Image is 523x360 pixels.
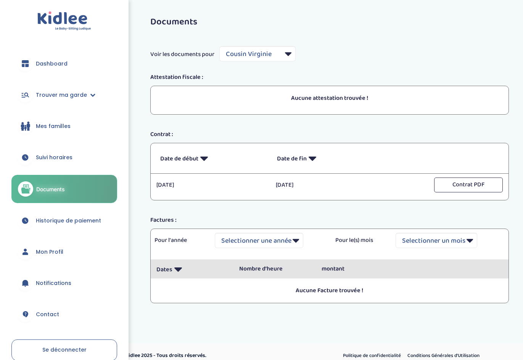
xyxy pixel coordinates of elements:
button: Contrat PDF [434,178,503,192]
img: logo.svg [37,11,91,31]
div: Factures : [145,216,515,225]
div: Contrat : [145,130,515,139]
p: [DATE] [156,181,264,190]
p: Dates [156,260,228,278]
p: © Kidlee 2025 - Tous droits réservés. [121,352,294,360]
span: Notifications [36,279,71,287]
p: Pour l'année [154,236,203,245]
a: Historique de paiement [11,207,117,234]
p: Pour le(s) mois [335,236,384,245]
a: Documents [11,175,117,203]
a: Contact [11,301,117,328]
a: Trouver ma garde [11,81,117,109]
p: Date de début [160,149,266,168]
span: Documents [36,185,65,193]
a: Notifications [11,269,117,297]
span: Historique de paiement [36,217,101,225]
span: Contact [36,310,59,318]
a: Mes familles [11,112,117,140]
p: [DATE] [276,181,384,190]
span: Dashboard [36,60,68,68]
a: Dashboard [11,50,117,77]
span: Voir les documents pour [150,50,214,59]
span: Mes familles [36,122,71,130]
p: Date de fin [277,149,382,168]
span: Suivi horaires [36,154,72,162]
h3: Documents [150,17,509,27]
a: Contrat PDF [434,181,503,189]
p: montant [322,264,393,274]
p: Aucune attestation trouvée ! [160,94,499,103]
span: Se déconnecter [42,346,87,354]
p: Aucune Facture trouvée ! [156,286,503,295]
div: Attestation fiscale : [145,73,515,82]
a: Mon Profil [11,238,117,266]
p: Nombre d’heure [239,264,311,274]
span: Trouver ma garde [36,91,87,99]
a: Suivi horaires [11,144,117,171]
span: Mon Profil [36,248,63,256]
